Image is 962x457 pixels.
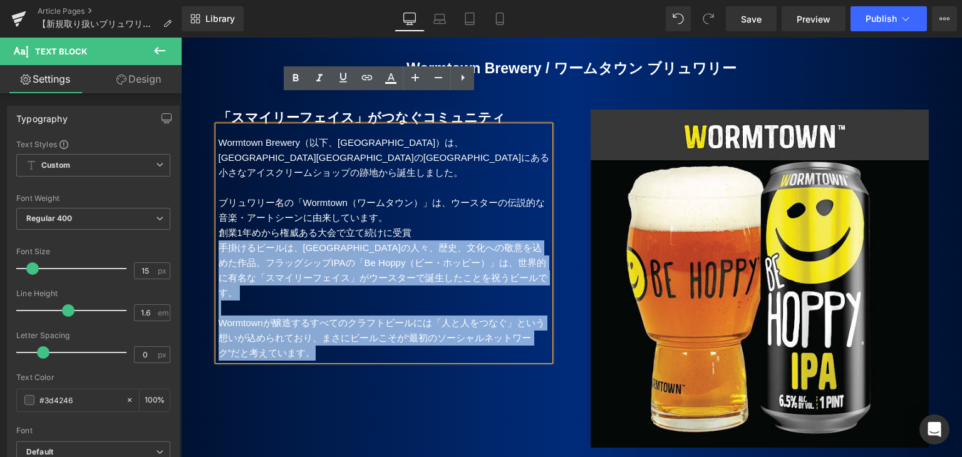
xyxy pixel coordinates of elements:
a: Design [93,65,184,93]
span: Text Block [35,46,87,56]
span: Library [205,13,235,24]
button: Undo [666,6,691,31]
button: More [932,6,957,31]
a: Tablet [455,6,485,31]
p: 創業1年めから権威ある大会で立て続けに受賞 [38,188,369,203]
p: Wormtown Brewery（以下、[GEOGRAPHIC_DATA]）は、[GEOGRAPHIC_DATA][GEOGRAPHIC_DATA]の[GEOGRAPHIC_DATA]にある小さ... [38,98,369,143]
p: Wormtownが醸造するすべてのクラフトビールには「人と人をつなぐ」という想いが込められており、まさにビールこそが“最初のソーシャルネットワーク”だと考えています。 [38,278,369,323]
div: Font Weight [16,194,170,203]
p: ブリュワリー名の「Wormtown（ワームタウン）」は、ウースターの伝説的な音楽・アートシーンに由来しています。 [38,158,369,188]
div: Line Height [16,289,170,298]
span: フラッグシップIPAの「Be Hoppy（ビー・ホッピー）」は、世界的に有名な「スマイリーフェイス」がウースターで誕生したことを祝うビールです。 [38,220,366,260]
button: Publish [851,6,927,31]
div: Font [16,426,170,435]
a: Article Pages [38,6,182,16]
b: Regular 400 [26,213,73,223]
b: Wormtown Brewery / ワームタウン ブリュワリー [225,23,556,39]
div: Letter Spacing [16,331,170,340]
span: Save [741,13,762,26]
input: Color [39,393,120,407]
p: 手掛けるビールは、[GEOGRAPHIC_DATA]の人々、歴史、文化への敬意を込めた作品。 [38,203,369,263]
span: Publish [866,14,897,24]
b: Custom [41,160,70,171]
span: Preview [797,13,830,26]
div: Font Size [16,247,170,256]
span: px [158,267,168,275]
b: 「スマイリーフェイス」がつなぐコミュニティ [37,73,324,87]
div: Text Styles [16,139,170,149]
div: % [140,389,170,411]
span: 【新規取り扱いブリュワリー3社】伝統技法を用いたクラフトラガー『[PERSON_NAME] Abby Craft Lagers』・人と人を繋ぐスマイリーフェイス『Wormtown Brewery... [38,19,158,29]
a: Mobile [485,6,515,31]
span: px [158,351,168,359]
div: Open Intercom Messenger [919,414,949,444]
span: em [158,309,168,317]
a: Desktop [395,6,425,31]
div: Text Color [16,373,170,382]
a: Laptop [425,6,455,31]
div: Typography [16,106,68,124]
button: Redo [696,6,721,31]
a: New Library [182,6,244,31]
a: Preview [782,6,846,31]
